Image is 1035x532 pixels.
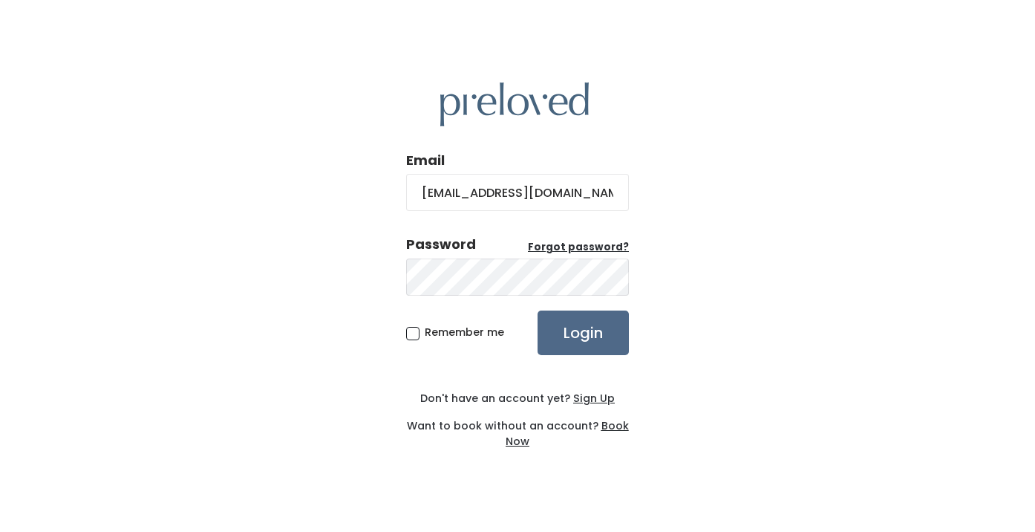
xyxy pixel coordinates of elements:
div: Don't have an account yet? [406,391,629,406]
input: Login [538,311,629,355]
u: Forgot password? [528,240,629,254]
div: Password [406,235,476,254]
a: Sign Up [570,391,615,406]
div: Want to book without an account? [406,406,629,450]
img: preloved logo [440,82,589,126]
u: Sign Up [573,391,615,406]
label: Email [406,151,445,170]
span: Remember me [425,325,504,340]
a: Book Now [506,418,629,449]
a: Forgot password? [528,240,629,255]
